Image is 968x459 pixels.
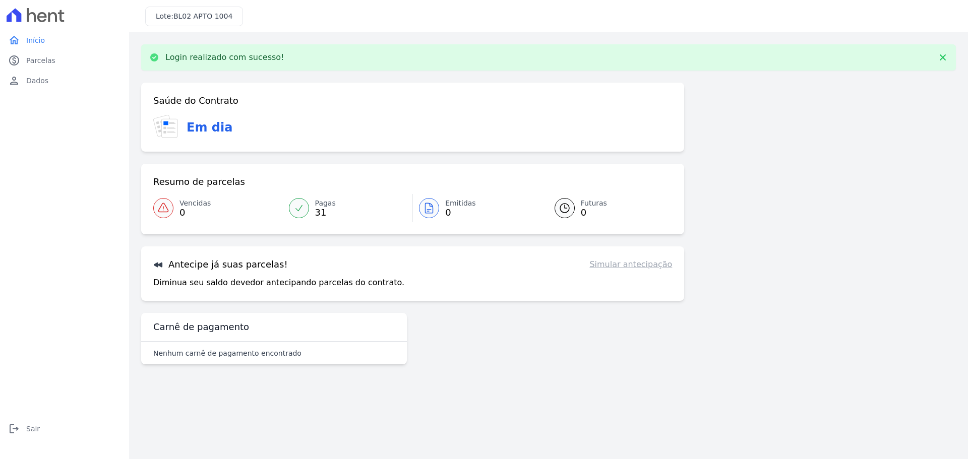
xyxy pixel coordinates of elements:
[4,419,125,439] a: logoutSair
[413,194,542,222] a: Emitidas 0
[8,34,20,46] i: home
[8,54,20,67] i: paid
[283,194,413,222] a: Pagas 31
[589,258,672,271] a: Simular antecipação
[179,198,211,209] span: Vencidas
[4,50,125,71] a: paidParcelas
[581,198,607,209] span: Futuras
[179,209,211,217] span: 0
[26,424,40,434] span: Sair
[165,52,284,62] p: Login realizado com sucesso!
[153,95,238,107] h3: Saúde do Contrato
[153,321,249,333] h3: Carnê de pagamento
[26,35,45,45] span: Início
[173,12,232,20] span: BL02 APTO 1004
[153,176,245,188] h3: Resumo de parcelas
[445,198,476,209] span: Emitidas
[4,30,125,50] a: homeInício
[156,11,232,22] h3: Lote:
[153,277,404,289] p: Diminua seu saldo devedor antecipando parcelas do contrato.
[8,423,20,435] i: logout
[187,118,232,137] h3: Em dia
[26,55,55,65] span: Parcelas
[581,209,607,217] span: 0
[315,209,336,217] span: 31
[153,194,283,222] a: Vencidas 0
[4,71,125,91] a: personDados
[315,198,336,209] span: Pagas
[26,76,48,86] span: Dados
[153,258,288,271] h3: Antecipe já suas parcelas!
[542,194,673,222] a: Futuras 0
[445,209,476,217] span: 0
[8,75,20,87] i: person
[153,348,301,358] p: Nenhum carnê de pagamento encontrado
